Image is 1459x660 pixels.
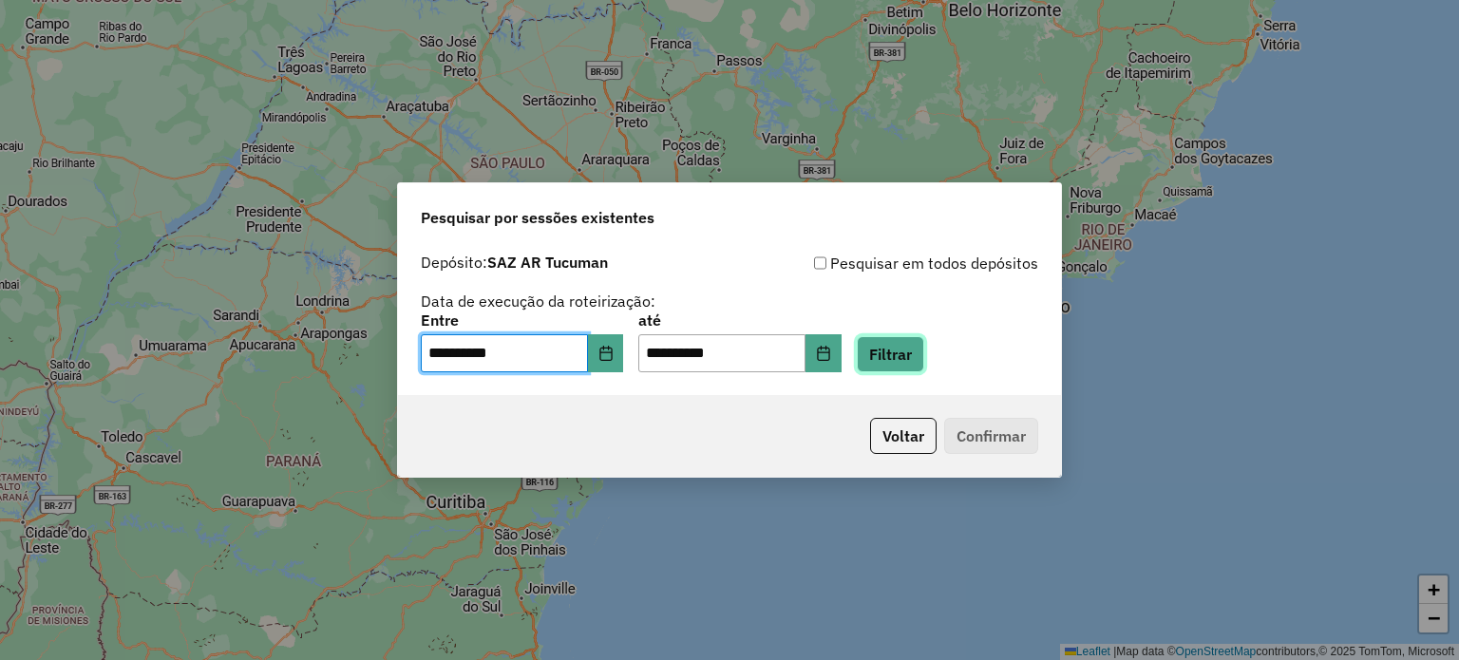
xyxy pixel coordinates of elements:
[857,336,924,372] button: Filtrar
[729,252,1038,274] div: Pesquisar em todos depósitos
[421,290,655,312] label: Data de execução da roteirização:
[421,251,608,273] label: Depósito:
[588,334,624,372] button: Choose Date
[421,309,623,331] label: Entre
[487,253,608,272] strong: SAZ AR Tucuman
[870,418,937,454] button: Voltar
[638,309,841,331] label: até
[805,334,842,372] button: Choose Date
[421,206,654,229] span: Pesquisar por sessões existentes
